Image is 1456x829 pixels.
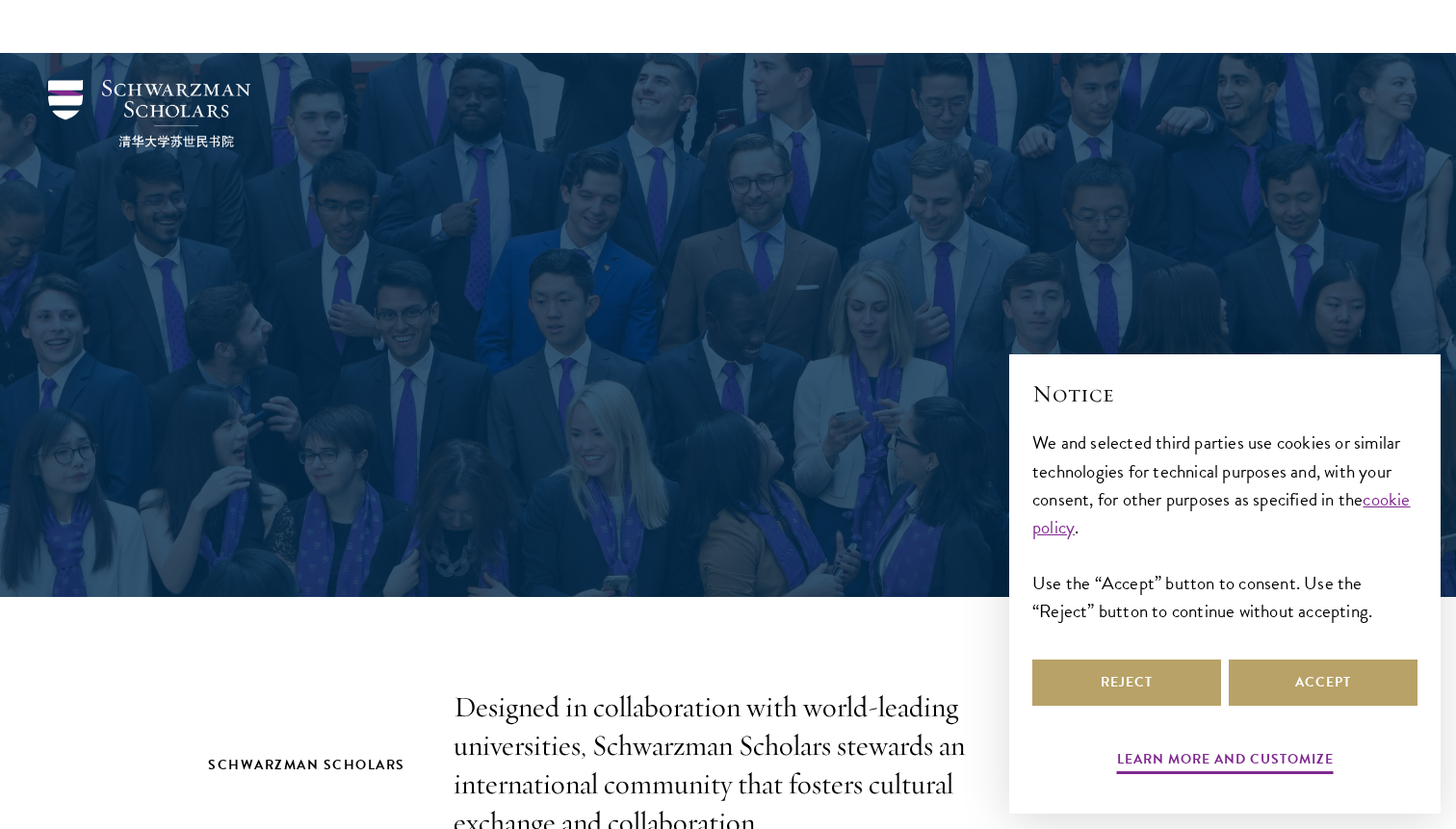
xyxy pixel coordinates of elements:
[1229,660,1417,706] button: Accept
[1032,428,1417,624] div: We and selected third parties use cookies or similar technologies for technical purposes and, wit...
[1032,377,1417,410] h2: Notice
[1032,485,1411,541] a: cookie policy
[48,80,250,147] img: Schwarzman Scholars
[208,753,415,777] h2: Schwarzman Scholars
[1117,747,1334,777] button: Learn more and customize
[1032,660,1221,706] button: Reject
